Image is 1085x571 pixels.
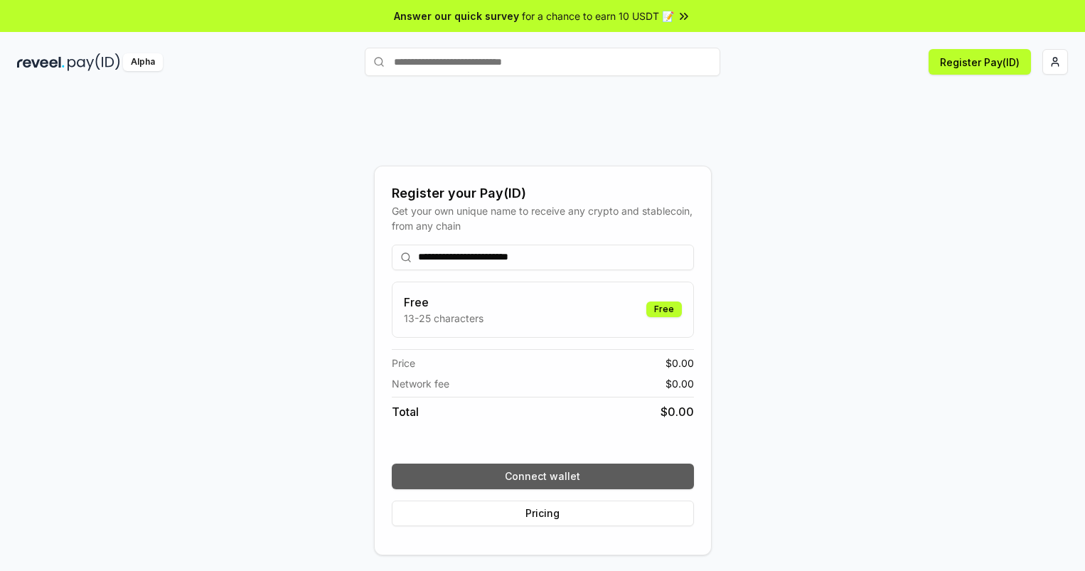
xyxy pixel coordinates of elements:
[666,376,694,391] span: $ 0.00
[666,356,694,370] span: $ 0.00
[17,53,65,71] img: reveel_dark
[123,53,163,71] div: Alpha
[522,9,674,23] span: for a chance to earn 10 USDT 📝
[394,9,519,23] span: Answer our quick survey
[392,501,694,526] button: Pricing
[68,53,120,71] img: pay_id
[661,403,694,420] span: $ 0.00
[404,311,483,326] p: 13-25 characters
[929,49,1031,75] button: Register Pay(ID)
[392,183,694,203] div: Register your Pay(ID)
[646,301,682,317] div: Free
[404,294,483,311] h3: Free
[392,376,449,391] span: Network fee
[392,464,694,489] button: Connect wallet
[392,403,419,420] span: Total
[392,203,694,233] div: Get your own unique name to receive any crypto and stablecoin, from any chain
[392,356,415,370] span: Price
